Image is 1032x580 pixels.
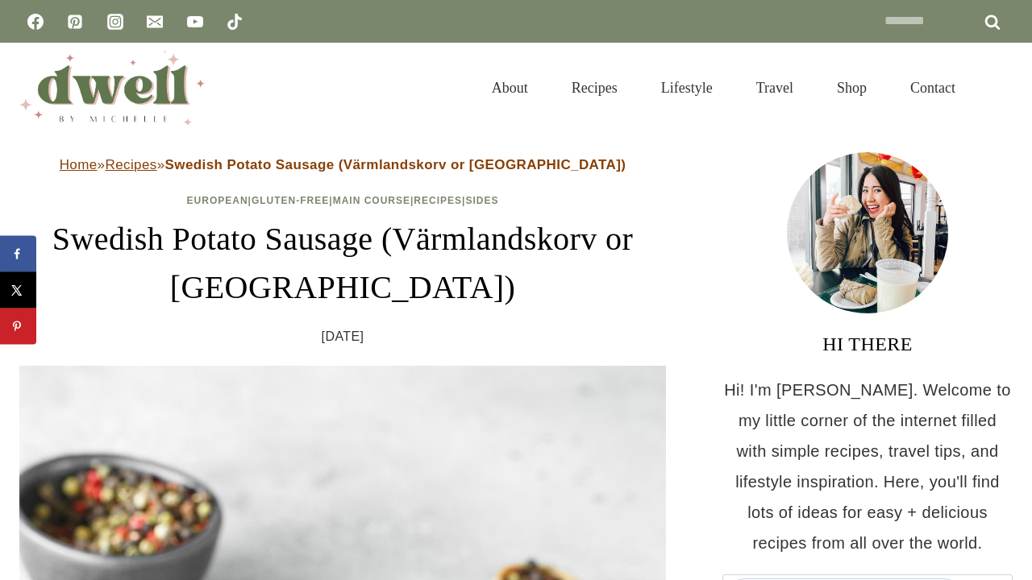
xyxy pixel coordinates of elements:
[722,329,1013,358] h3: HI THERE
[252,195,329,206] a: Gluten-Free
[465,195,498,206] a: Sides
[60,157,626,172] span: » »
[734,60,815,116] a: Travel
[139,6,171,38] a: Email
[815,60,888,116] a: Shop
[19,215,666,312] h1: Swedish Potato Sausage (Värmlandskorv or [GEOGRAPHIC_DATA])
[165,157,626,172] strong: Swedish Potato Sausage (Värmlandskorv or [GEOGRAPHIC_DATA])
[322,325,364,349] time: [DATE]
[550,60,639,116] a: Recipes
[414,195,462,206] a: Recipes
[985,74,1013,101] button: View Search Form
[333,195,410,206] a: Main Course
[470,60,977,116] nav: Primary Navigation
[218,6,251,38] a: TikTok
[187,195,499,206] span: | | | |
[722,375,1013,558] p: Hi! I'm [PERSON_NAME]. Welcome to my little corner of the internet filled with simple recipes, tr...
[105,157,156,172] a: Recipes
[19,51,205,125] img: DWELL by michelle
[59,6,91,38] a: Pinterest
[639,60,734,116] a: Lifestyle
[470,60,550,116] a: About
[187,195,248,206] a: European
[888,60,977,116] a: Contact
[99,6,131,38] a: Instagram
[60,157,98,172] a: Home
[19,6,52,38] a: Facebook
[179,6,211,38] a: YouTube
